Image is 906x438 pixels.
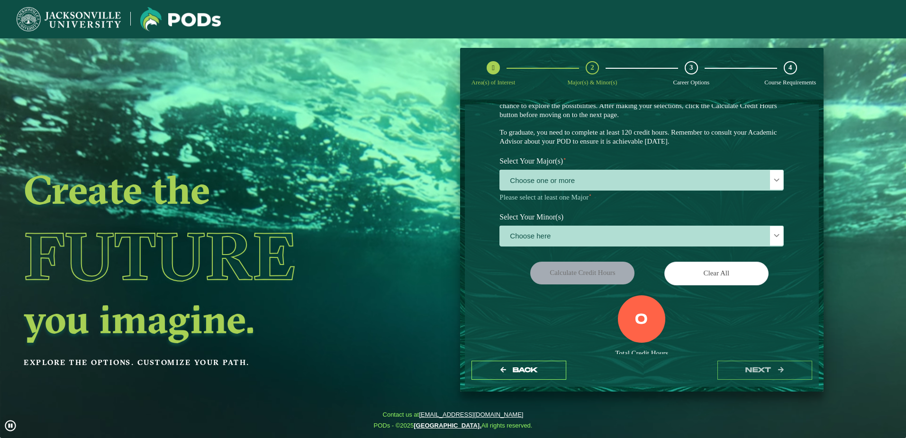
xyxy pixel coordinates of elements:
[500,226,783,246] span: Choose here
[664,262,769,285] button: Clear All
[500,170,783,191] span: Choose one or more
[563,155,567,162] sup: ⋆
[24,356,384,370] p: Explore the options. Customize your path.
[499,92,784,146] p: Choose your major(s) and minor(s) in the dropdown windows below to create a POD. This is your cha...
[492,208,791,226] label: Select Your Minor(s)
[788,63,792,72] span: 4
[24,213,384,299] h1: Future
[414,422,481,429] a: [GEOGRAPHIC_DATA].
[419,411,523,418] a: [EMAIL_ADDRESS][DOMAIN_NAME]
[635,311,648,329] label: 0
[530,262,634,284] button: Calculate credit hours
[589,192,592,198] sup: ⋆
[17,7,121,31] img: Jacksonville University logo
[471,79,515,86] span: Area(s) of Interest
[590,63,594,72] span: 2
[673,79,709,86] span: Career Options
[567,79,617,86] span: Major(s) & Minor(s)
[374,422,533,429] span: PODs - ©2025 All rights reserved.
[24,170,384,210] h2: Create the
[513,366,538,374] span: Back
[374,411,533,419] span: Contact us at
[764,79,816,86] span: Course Requirements
[499,193,784,202] p: Please select at least one Major
[689,63,693,72] span: 3
[140,7,221,31] img: Jacksonville University logo
[717,361,812,380] button: next
[24,299,384,339] h2: you imagine.
[499,349,784,358] div: Total Credit Hours
[471,361,566,380] button: Back
[492,153,791,170] label: Select Your Major(s)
